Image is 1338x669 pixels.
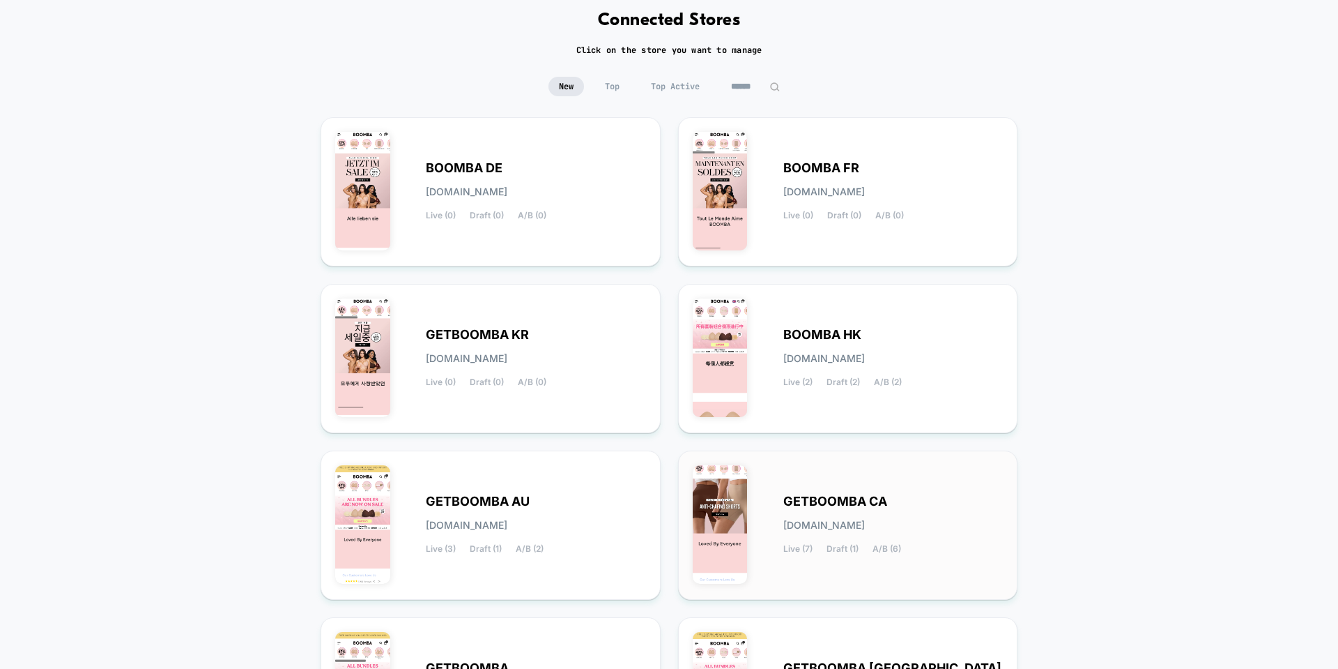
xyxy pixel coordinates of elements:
[875,211,904,220] span: A/B (0)
[518,211,546,220] span: A/B (0)
[426,330,529,340] span: GETBOOMBA KR
[426,354,507,363] span: [DOMAIN_NAME]
[470,211,504,220] span: Draft (0)
[827,211,861,220] span: Draft (0)
[783,163,859,173] span: BOOMBA FR
[783,187,865,197] span: [DOMAIN_NAME]
[576,45,762,56] h2: Click on the store you want to manage
[335,299,390,417] img: GETBOOMBA_KR
[518,377,546,387] span: A/B (0)
[426,163,502,173] span: BOOMBA DE
[783,497,887,506] span: GETBOOMBA CA
[598,10,741,31] h1: Connected Stores
[693,299,748,417] img: BOOMBA_HK
[783,330,861,340] span: BOOMBA HK
[783,377,813,387] span: Live (2)
[335,132,390,250] img: BOOMBA_DE
[470,377,504,387] span: Draft (0)
[783,544,813,554] span: Live (7)
[594,77,630,96] span: Top
[640,77,710,96] span: Top Active
[335,465,390,584] img: GETBOOMBA_AU
[874,377,902,387] span: A/B (2)
[783,354,865,363] span: [DOMAIN_NAME]
[826,377,860,387] span: Draft (2)
[783,520,865,530] span: [DOMAIN_NAME]
[769,82,780,92] img: edit
[426,520,507,530] span: [DOMAIN_NAME]
[426,211,456,220] span: Live (0)
[826,544,859,554] span: Draft (1)
[693,132,748,250] img: BOOMBA_FR
[548,77,584,96] span: New
[426,497,530,506] span: GETBOOMBA AU
[516,544,544,554] span: A/B (2)
[426,377,456,387] span: Live (0)
[783,211,813,220] span: Live (0)
[872,544,901,554] span: A/B (6)
[426,187,507,197] span: [DOMAIN_NAME]
[470,544,502,554] span: Draft (1)
[426,544,456,554] span: Live (3)
[693,465,748,584] img: GETBOOMBA_CA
